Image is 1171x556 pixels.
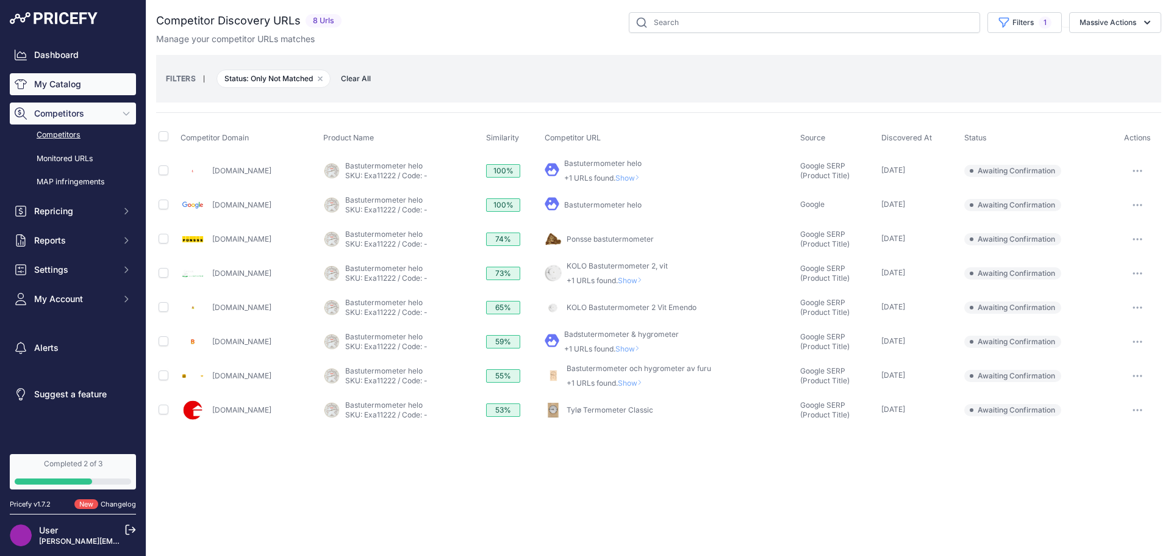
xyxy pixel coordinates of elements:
[345,298,423,307] a: Bastutermometer helo
[212,166,271,175] a: [DOMAIN_NAME]
[10,44,136,439] nav: Sidebar
[10,229,136,251] button: Reports
[345,171,428,180] a: SKU: Exa11222 / Code: -
[615,344,645,353] span: Show
[881,234,905,243] span: [DATE]
[486,233,520,246] div: 74%
[10,259,136,281] button: Settings
[987,12,1062,33] button: Filters1
[964,370,1061,382] span: Awaiting Confirmation
[212,234,271,244] a: [DOMAIN_NAME]
[881,268,905,277] span: [DATE]
[964,199,1061,211] span: Awaiting Confirmation
[10,499,51,510] div: Pricefy v1.7.2
[486,369,520,383] div: 55%
[964,267,1061,280] span: Awaiting Confirmation
[34,264,114,276] span: Settings
[156,33,315,45] p: Manage your competitor URLs matches
[800,161,850,180] span: Google SERP (Product Title)
[486,164,520,178] div: 100%
[345,308,428,317] a: SKU: Exa11222 / Code: -
[486,133,519,142] span: Similarity
[964,133,987,142] span: Status
[345,264,423,273] a: Bastutermometer helo
[10,171,136,193] a: MAP infringements
[10,148,136,170] a: Monitored URLs
[196,75,212,82] small: |
[212,337,271,346] a: [DOMAIN_NAME]
[486,198,520,212] div: 100%
[345,161,423,170] a: Bastutermometer helo
[10,12,98,24] img: Pricefy Logo
[486,267,520,280] div: 73%
[345,376,428,385] a: SKU: Exa11222 / Code: -
[345,195,423,204] a: Bastutermometer helo
[10,103,136,125] button: Competitors
[881,370,905,380] span: [DATE]
[10,73,136,95] a: My Catalog
[101,500,136,508] a: Changelog
[881,405,905,414] span: [DATE]
[212,269,271,278] a: [DOMAIN_NAME]
[800,298,850,317] span: Google SERP (Product Title)
[567,364,711,373] a: Bastutermometer och hygrometer av furu
[306,14,342,28] span: 8 Urls
[34,293,114,305] span: My Account
[335,73,377,85] button: Clear All
[10,383,136,405] a: Suggest a feature
[486,335,520,348] div: 59%
[964,301,1061,314] span: Awaiting Confirmation
[800,133,825,142] span: Source
[800,229,850,248] span: Google SERP (Product Title)
[1039,16,1051,29] span: 1
[564,344,679,354] p: +1 URLs found.
[323,133,374,142] span: Product Name
[10,200,136,222] button: Repricing
[800,264,850,283] span: Google SERP (Product Title)
[567,378,711,388] p: +1 URLs found.
[34,205,114,217] span: Repricing
[1124,133,1151,142] span: Actions
[217,70,331,88] span: Status: Only Not Matched
[881,336,905,345] span: [DATE]
[800,332,850,351] span: Google SERP (Product Title)
[39,525,58,535] a: User
[34,234,114,247] span: Reports
[212,405,271,414] a: [DOMAIN_NAME]
[567,303,697,312] a: KOLO Bastutermometer 2 Vit Emendo
[564,173,645,183] p: +1 URLs found.
[629,12,980,33] input: Search
[10,125,136,146] a: Competitors
[564,200,642,209] a: Bastutermometer helo
[74,499,98,510] span: New
[964,165,1061,177] span: Awaiting Confirmation
[212,371,271,380] a: [DOMAIN_NAME]
[345,273,428,283] a: SKU: Exa11222 / Code: -
[345,229,423,239] a: Bastutermometer helo
[345,410,428,419] a: SKU: Exa11222 / Code: -
[567,261,668,270] a: KOLO Bastutermometer 2, vit
[345,342,428,351] a: SKU: Exa11222 / Code: -
[881,165,905,175] span: [DATE]
[618,276,647,285] span: Show
[800,200,825,209] span: Google
[10,288,136,310] button: My Account
[615,173,645,182] span: Show
[10,44,136,66] a: Dashboard
[486,403,520,417] div: 53%
[964,233,1061,245] span: Awaiting Confirmation
[564,330,679,339] a: Badstutermometer & hygrometer
[564,159,642,168] a: Bastutermometer helo
[567,234,654,244] a: Ponsse bastutermometer
[39,536,227,546] a: [PERSON_NAME][EMAIL_ADDRESS][DOMAIN_NAME]
[964,336,1061,348] span: Awaiting Confirmation
[964,404,1061,416] span: Awaiting Confirmation
[567,276,668,286] p: +1 URLs found.
[345,332,423,341] a: Bastutermometer helo
[545,133,601,142] span: Competitor URL
[10,337,136,359] a: Alerts
[567,405,653,414] a: Tylø Termometer Classic
[34,107,114,120] span: Competitors
[212,303,271,312] a: [DOMAIN_NAME]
